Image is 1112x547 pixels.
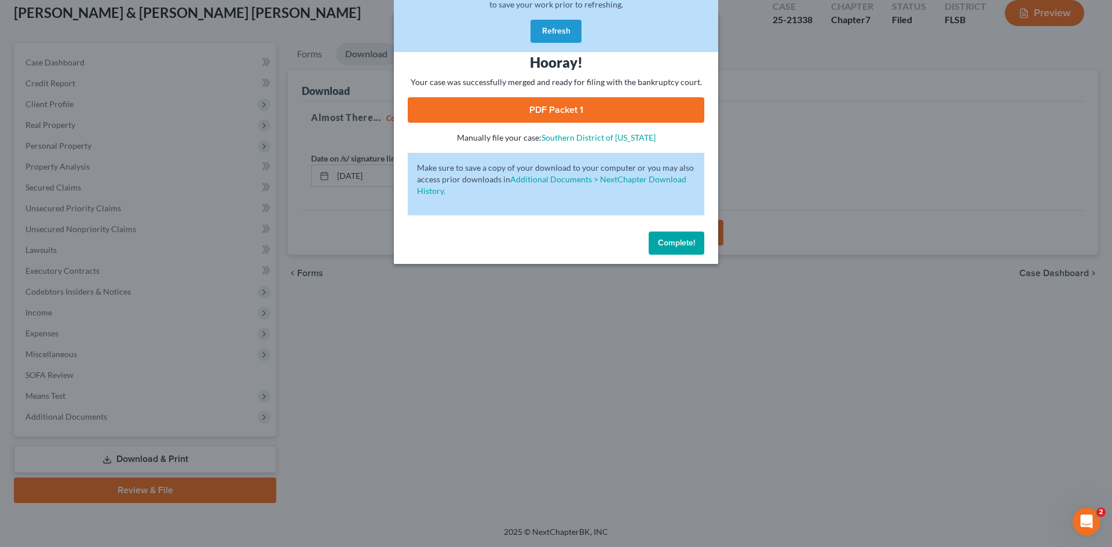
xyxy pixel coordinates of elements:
span: 2 [1096,508,1106,517]
button: Refresh [531,20,581,43]
a: PDF Packet 1 [408,97,704,123]
iframe: Intercom live chat [1073,508,1100,535]
p: Manually file your case: [408,132,704,144]
span: Complete! [658,238,695,248]
button: Complete! [649,232,704,255]
a: Southern District of [US_STATE] [542,133,656,142]
p: Make sure to save a copy of your download to your computer or you may also access prior downloads in [417,162,695,197]
p: Your case was successfully merged and ready for filing with the bankruptcy court. [408,76,704,88]
a: Additional Documents > NextChapter Download History. [417,174,686,196]
h3: Hooray! [408,53,704,72]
